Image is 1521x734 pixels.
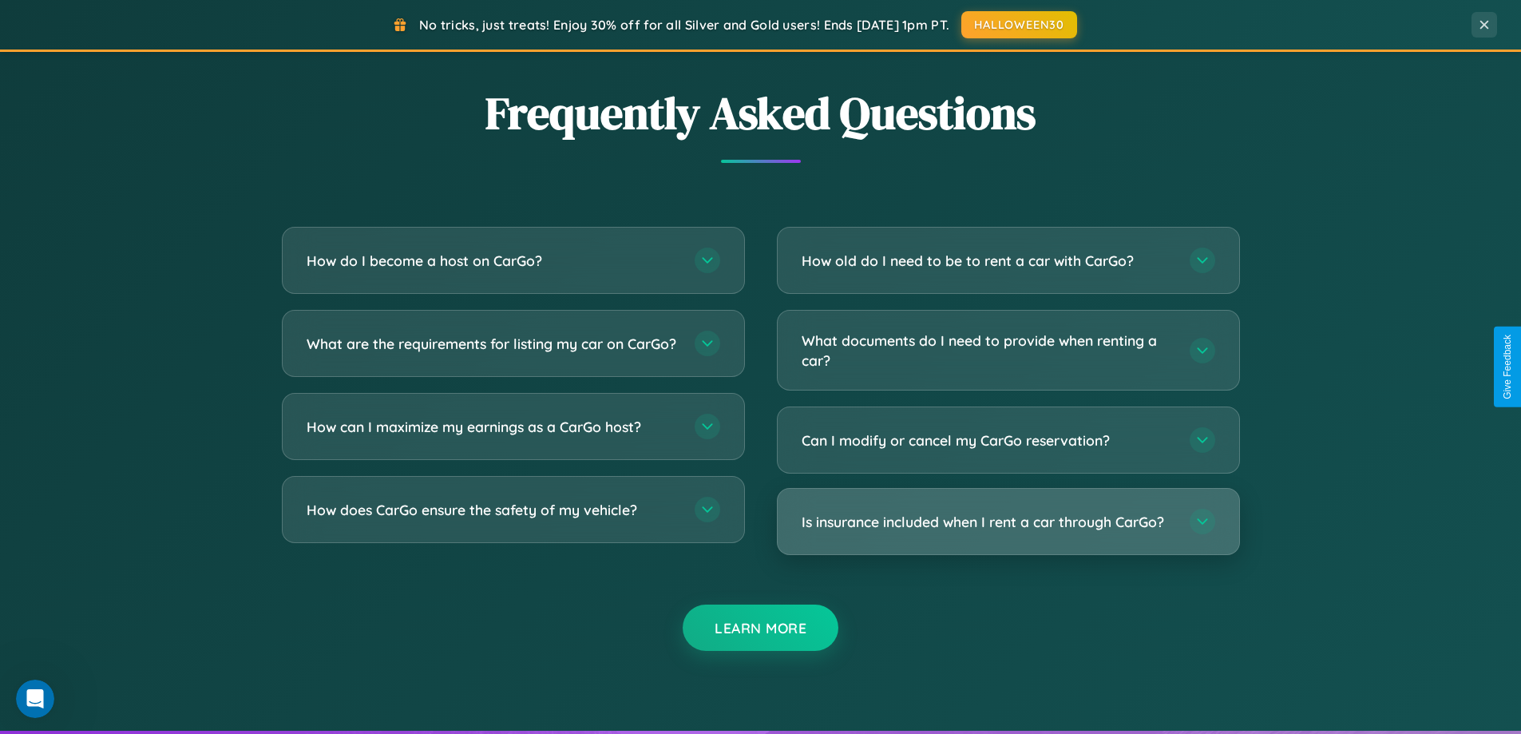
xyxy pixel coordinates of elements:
[307,251,679,271] h3: How do I become a host on CarGo?
[961,11,1077,38] button: HALLOWEEN30
[307,500,679,520] h3: How does CarGo ensure the safety of my vehicle?
[307,334,679,354] h3: What are the requirements for listing my car on CarGo?
[802,512,1174,532] h3: Is insurance included when I rent a car through CarGo?
[802,251,1174,271] h3: How old do I need to be to rent a car with CarGo?
[16,680,54,718] iframe: Intercom live chat
[1502,335,1513,399] div: Give Feedback
[683,605,838,651] button: Learn More
[802,331,1174,370] h3: What documents do I need to provide when renting a car?
[802,430,1174,450] h3: Can I modify or cancel my CarGo reservation?
[419,17,949,33] span: No tricks, just treats! Enjoy 30% off for all Silver and Gold users! Ends [DATE] 1pm PT.
[307,417,679,437] h3: How can I maximize my earnings as a CarGo host?
[282,82,1240,144] h2: Frequently Asked Questions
